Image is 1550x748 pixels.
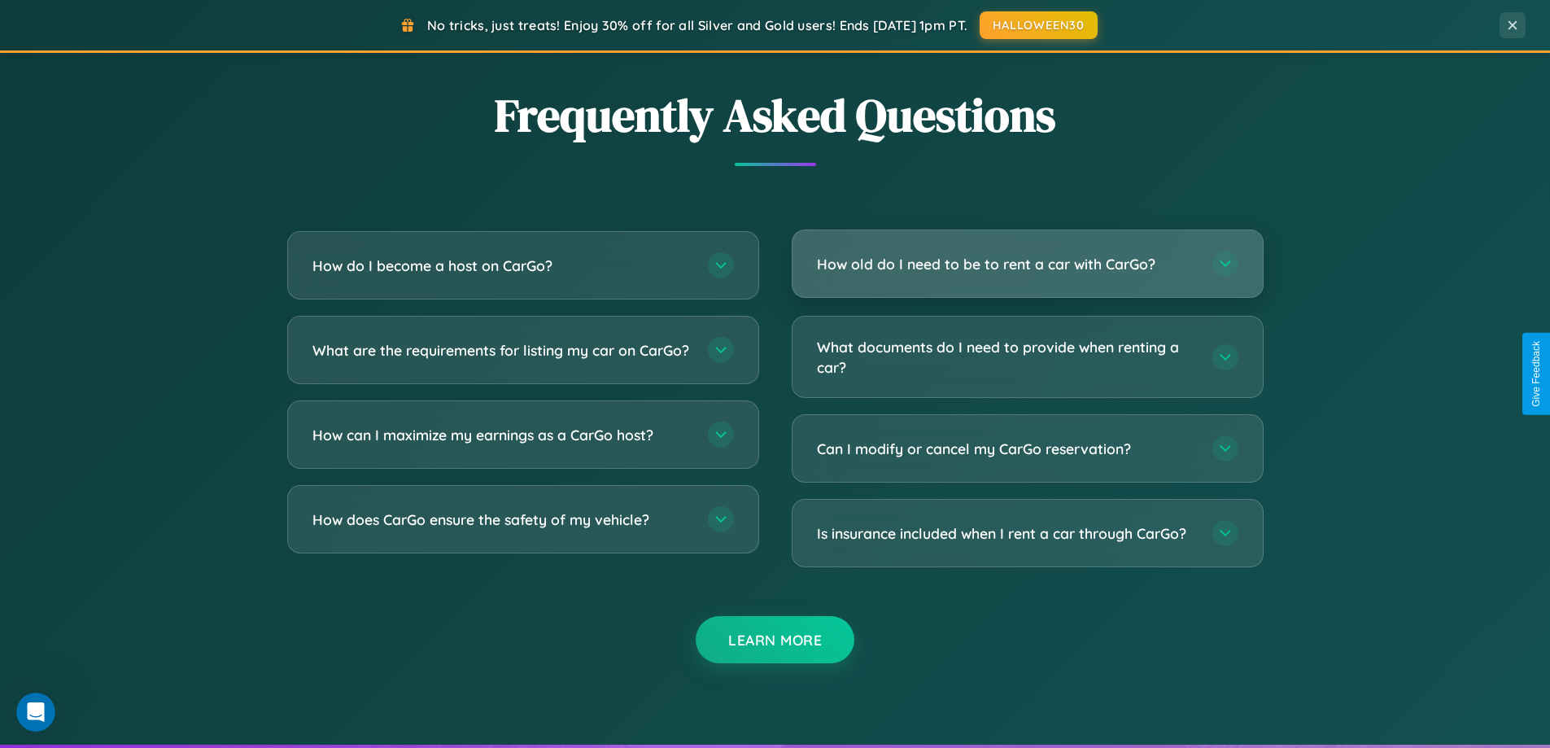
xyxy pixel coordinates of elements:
[312,340,692,361] h3: What are the requirements for listing my car on CarGo?
[817,523,1196,544] h3: Is insurance included when I rent a car through CarGo?
[16,693,55,732] iframe: Intercom live chat
[817,439,1196,459] h3: Can I modify or cancel my CarGo reservation?
[312,256,692,276] h3: How do I become a host on CarGo?
[817,254,1196,274] h3: How old do I need to be to rent a car with CarGo?
[312,425,692,445] h3: How can I maximize my earnings as a CarGo host?
[696,616,854,663] button: Learn More
[817,337,1196,377] h3: What documents do I need to provide when renting a car?
[427,17,967,33] span: No tricks, just treats! Enjoy 30% off for all Silver and Gold users! Ends [DATE] 1pm PT.
[287,84,1264,147] h2: Frequently Asked Questions
[312,510,692,530] h3: How does CarGo ensure the safety of my vehicle?
[1530,341,1542,407] div: Give Feedback
[980,11,1098,39] button: HALLOWEEN30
